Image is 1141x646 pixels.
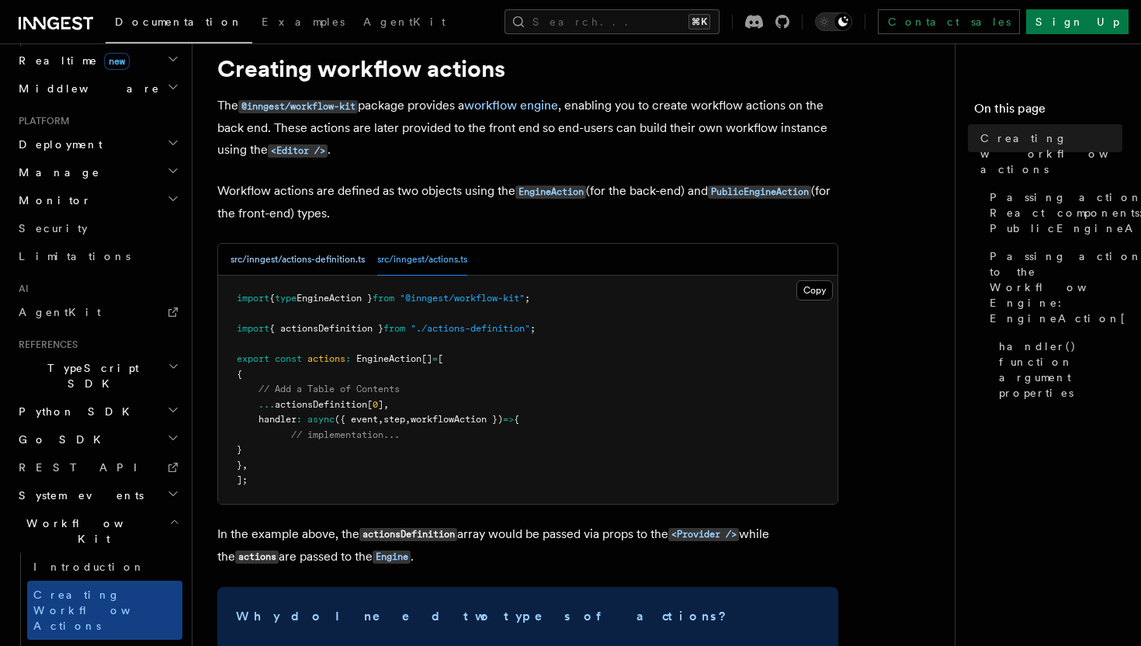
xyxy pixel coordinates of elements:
button: Deployment [12,130,182,158]
span: } [237,444,242,455]
span: Middleware [12,81,160,96]
button: TypeScript SDK [12,354,182,398]
span: Python SDK [12,404,139,419]
h4: On this page [974,99,1122,124]
button: src/inngest/actions.ts [377,244,467,276]
button: Realtimenew [12,47,182,75]
span: export [237,353,269,364]
code: Engine [373,550,411,564]
span: AI [12,283,29,295]
strong: Why do I need two types of actions? [236,609,730,623]
span: Introduction [33,561,145,573]
a: Sign Up [1026,9,1129,34]
button: Middleware [12,75,182,102]
span: // implementation... [291,429,400,440]
a: @inngest/workflow-kit [238,98,358,113]
span: from [383,323,405,334]
span: Manage [12,165,100,180]
a: <Editor /> [268,142,328,157]
span: [ [438,353,443,364]
span: ({ event [335,414,378,425]
a: PublicEngineAction [708,183,811,198]
span: , [378,414,383,425]
span: step [383,414,405,425]
button: Go SDK [12,425,182,453]
span: { actionsDefinition } [269,323,383,334]
button: Toggle dark mode [815,12,852,31]
span: ; [525,293,530,304]
span: import [237,293,269,304]
span: handler [258,414,297,425]
span: References [12,339,78,351]
button: Workflow Kit [12,509,182,553]
span: type [275,293,297,304]
span: actions [307,353,345,364]
kbd: ⌘K [688,14,710,30]
a: REST API [12,453,182,481]
a: Security [12,214,182,242]
span: REST API [19,461,151,474]
a: Examples [252,5,354,42]
p: Workflow actions are defined as two objects using the (for the back-end) and (for the front-end) ... [217,180,838,224]
span: : [297,414,302,425]
h1: Creating workflow actions [217,54,838,82]
code: actionsDefinition [359,528,457,541]
span: EngineAction [356,353,421,364]
a: handler() function argument properties [993,332,1122,407]
span: Monitor [12,193,92,208]
button: src/inngest/actions-definition.ts [231,244,365,276]
span: ] [378,399,383,410]
a: Creating workflow actions [974,124,1122,183]
p: The package provides a , enabling you to create workflow actions on the back end. These actions a... [217,95,838,161]
code: PublicEngineAction [708,186,811,199]
span: Workflow Kit [12,516,169,547]
a: Limitations [12,242,182,270]
a: Engine [373,549,411,564]
span: async [307,414,335,425]
span: = [432,353,438,364]
a: Contact sales [878,9,1020,34]
button: Monitor [12,186,182,214]
span: TypeScript SDK [12,360,168,391]
span: EngineAction } [297,293,373,304]
span: "@inngest/workflow-kit" [400,293,525,304]
span: AgentKit [363,16,446,28]
p: In the example above, the array would be passed via props to the while the are passed to the . [217,523,838,568]
span: { [269,293,275,304]
a: EngineAction [515,183,586,198]
a: Documentation [106,5,252,43]
code: actions [235,550,279,564]
span: new [104,53,130,70]
button: System events [12,481,182,509]
a: Creating Workflow Actions [27,581,182,640]
a: AgentKit [12,298,182,326]
span: ; [530,323,536,334]
a: Introduction [27,553,182,581]
code: @inngest/workflow-kit [238,100,358,113]
span: { [237,369,242,380]
a: <Provider /> [668,526,739,541]
span: Platform [12,115,70,127]
span: const [275,353,302,364]
span: from [373,293,394,304]
span: import [237,323,269,334]
a: workflow engine [464,98,558,113]
span: workflowAction }) [411,414,503,425]
span: handler() function argument properties [999,339,1122,401]
a: Passing actions to the React components: PublicEngineAction[] [983,183,1122,242]
span: { [514,414,519,425]
span: "./actions-definition" [411,323,530,334]
code: <Editor /> [268,144,328,158]
span: AgentKit [19,306,101,318]
span: Documentation [115,16,243,28]
a: Passing actions to the Workflow Engine: EngineAction[] [983,242,1122,332]
span: , [405,414,411,425]
span: ... [258,399,275,410]
button: Copy [796,280,833,300]
span: Go SDK [12,432,110,447]
span: // Add a Table of Contents [258,384,400,394]
span: Examples [262,16,345,28]
span: 0 [373,399,378,410]
span: Creating Workflow Actions [33,589,168,632]
span: } [237,460,242,471]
